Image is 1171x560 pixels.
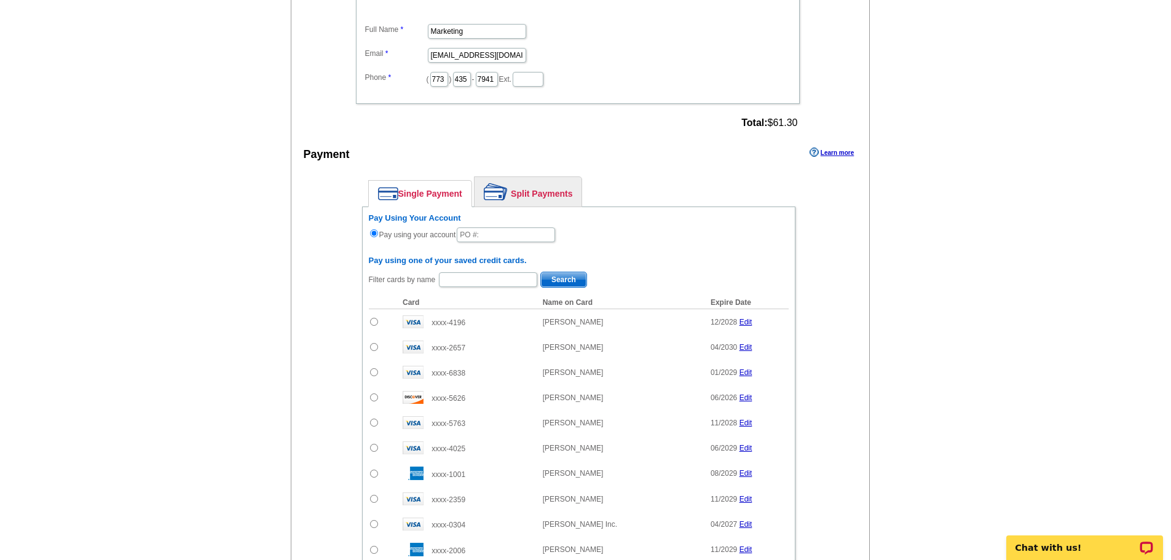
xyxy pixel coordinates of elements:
a: Split Payments [475,177,582,207]
img: disc.gif [403,391,424,404]
h6: Pay Using Your Account [369,213,789,223]
img: visa.gif [403,341,424,353]
label: Phone [365,72,427,83]
iframe: LiveChat chat widget [998,521,1171,560]
img: visa.gif [403,441,424,454]
span: xxxx-6838 [432,369,465,377]
span: xxxx-4025 [432,444,465,453]
button: Search [540,272,587,288]
img: visa.gif [403,492,424,505]
span: 04/2030 [711,343,737,352]
input: PO #: [457,227,555,242]
a: Edit [739,444,752,452]
a: Edit [739,419,752,427]
span: 11/2029 [711,545,737,554]
a: Edit [739,393,752,402]
img: amex.gif [403,543,424,556]
th: Card [396,296,537,309]
span: xxxx-2657 [432,344,465,352]
div: Pay using your account [369,213,789,243]
h6: Pay using one of your saved credit cards. [369,256,789,266]
a: Edit [739,469,752,478]
span: 01/2029 [711,368,737,377]
span: xxxx-2359 [432,495,465,504]
span: 12/2028 [711,318,737,326]
a: Edit [739,520,752,529]
img: visa.gif [403,315,424,328]
a: Edit [739,368,752,377]
span: [PERSON_NAME] [543,368,604,377]
span: xxxx-5626 [432,394,465,403]
span: $61.30 [741,117,797,128]
span: [PERSON_NAME] [543,419,604,427]
span: 11/2029 [711,495,737,503]
img: single-payment.png [378,187,398,200]
a: Edit [739,495,752,503]
span: xxxx-1001 [432,470,465,479]
span: xxxx-2006 [432,546,465,555]
img: visa.gif [403,416,424,429]
span: [PERSON_NAME] [543,343,604,352]
span: 06/2029 [711,444,737,452]
a: Edit [739,318,752,326]
span: xxxx-5763 [432,419,465,428]
span: [PERSON_NAME] [543,545,604,554]
span: xxxx-0304 [432,521,465,529]
span: [PERSON_NAME] [543,318,604,326]
a: Single Payment [369,181,471,207]
span: 11/2028 [711,419,737,427]
span: 08/2029 [711,469,737,478]
a: Edit [739,545,752,554]
a: Learn more [810,148,854,157]
label: Filter cards by name [369,274,436,285]
th: Expire Date [704,296,789,309]
span: 04/2027 [711,520,737,529]
span: xxxx-4196 [432,318,465,327]
label: Full Name [365,24,427,35]
img: amex.gif [403,467,424,480]
div: Payment [304,146,350,163]
span: [PERSON_NAME] [543,495,604,503]
span: Search [541,272,586,287]
span: [PERSON_NAME] [543,444,604,452]
span: [PERSON_NAME] [543,469,604,478]
span: [PERSON_NAME] Inc. [543,520,617,529]
th: Name on Card [537,296,704,309]
img: visa.gif [403,518,424,530]
img: visa.gif [403,366,424,379]
span: [PERSON_NAME] [543,393,604,402]
a: Edit [739,343,752,352]
label: Email [365,48,427,59]
dd: ( ) - Ext. [362,69,794,88]
img: split-payment.png [484,183,508,200]
span: 06/2026 [711,393,737,402]
strong: Total: [741,117,767,128]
